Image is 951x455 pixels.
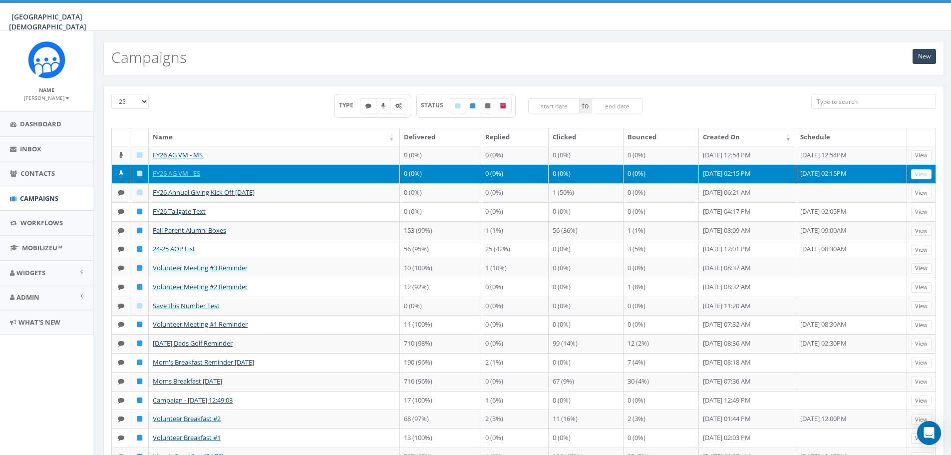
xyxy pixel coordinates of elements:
[118,397,124,404] i: Text SMS
[549,372,623,391] td: 67 (9%)
[153,339,233,348] a: [DATE] Dads Golf Reminder
[481,202,549,221] td: 0 (0%)
[470,103,475,109] i: Published
[624,315,699,334] td: 0 (0%)
[549,353,623,372] td: 0 (0%)
[796,128,907,146] th: Schedule
[153,150,203,159] a: FY26 AG VM - MS
[481,429,549,448] td: 0 (0%)
[137,416,142,422] i: Published
[549,410,623,429] td: 11 (16%)
[549,240,623,259] td: 0 (0%)
[624,391,699,410] td: 0 (0%)
[911,207,932,217] a: View
[911,245,932,255] a: View
[119,170,123,177] i: Ringless Voice Mail
[911,263,932,274] a: View
[400,334,481,353] td: 710 (98%)
[624,372,699,391] td: 30 (4%)
[118,340,124,347] i: Text SMS
[118,435,124,441] i: Text SMS
[481,353,549,372] td: 2 (1%)
[699,221,796,240] td: [DATE] 08:09 AM
[624,240,699,259] td: 3 (5%)
[549,429,623,448] td: 0 (0%)
[481,297,549,316] td: 0 (0%)
[811,94,936,109] input: Type to search
[16,268,45,277] span: Widgets
[699,410,796,429] td: [DATE] 01:44 PM
[549,278,623,297] td: 0 (0%)
[549,391,623,410] td: 0 (0%)
[481,391,549,410] td: 1 (6%)
[111,49,187,65] h2: Campaigns
[137,284,142,290] i: Published
[400,259,481,278] td: 10 (100%)
[911,226,932,236] a: View
[39,86,54,93] small: Name
[400,183,481,202] td: 0 (0%)
[911,282,932,293] a: View
[481,128,549,146] th: Replied
[137,303,142,309] i: Draft
[549,128,623,146] th: Clicked
[137,189,142,196] i: Draft
[400,372,481,391] td: 716 (96%)
[481,278,549,297] td: 0 (0%)
[796,240,907,259] td: [DATE] 08:30AM
[549,297,623,316] td: 0 (0%)
[485,103,490,109] i: Unpublished
[699,146,796,165] td: [DATE] 12:54 PM
[400,278,481,297] td: 12 (92%)
[137,265,142,271] i: Published
[400,297,481,316] td: 0 (0%)
[400,315,481,334] td: 11 (100%)
[137,227,142,234] i: Published
[118,416,124,422] i: Text SMS
[624,410,699,429] td: 2 (3%)
[796,202,907,221] td: [DATE] 02:05PM
[118,284,124,290] i: Text SMS
[481,164,549,183] td: 0 (0%)
[528,98,580,113] input: start date
[917,421,941,445] div: Open Intercom Messenger
[153,396,233,405] a: Campaign - [DATE] 12:49:03
[153,320,248,329] a: Volunteer Meeting #1 Reminder
[137,170,142,177] i: Draft
[153,169,200,178] a: FY26 AG VM - ES
[20,144,41,153] span: Inbox
[580,98,591,113] span: to
[549,221,623,240] td: 56 (36%)
[153,358,254,367] a: Mom's Breakfast Reminder [DATE]
[400,128,481,146] th: Delivered
[450,98,466,113] label: Draft
[400,164,481,183] td: 0 (0%)
[796,315,907,334] td: [DATE] 08:30AM
[9,12,86,31] span: [GEOGRAPHIC_DATA][DEMOGRAPHIC_DATA]
[796,164,907,183] td: [DATE] 02:15PM
[549,183,623,202] td: 1 (50%)
[137,208,142,215] i: Published
[153,263,248,272] a: Volunteer Meeting #3 Reminder
[624,202,699,221] td: 0 (0%)
[137,359,142,366] i: Published
[153,377,222,386] a: Moms Breakfast [DATE]
[699,202,796,221] td: [DATE] 04:17 PM
[153,207,206,216] a: FY26 Tailgate Text
[699,334,796,353] td: [DATE] 08:36 AM
[153,282,248,291] a: Volunteer Meeting #2 Reminder
[699,429,796,448] td: [DATE] 02:03 PM
[796,334,907,353] td: [DATE] 02:30PM
[153,433,221,442] a: Volunteer Breakfast #1
[911,396,932,406] a: View
[20,218,63,227] span: Workflows
[118,208,124,215] i: Text SMS
[699,278,796,297] td: [DATE] 08:32 AM
[481,183,549,202] td: 0 (0%)
[699,240,796,259] td: [DATE] 12:01 PM
[153,301,220,310] a: Save this Number Test
[137,246,142,252] i: Published
[153,188,255,197] a: FY26 Annual Giving Kick Off [DATE]
[118,321,124,328] i: Text SMS
[624,183,699,202] td: 0 (0%)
